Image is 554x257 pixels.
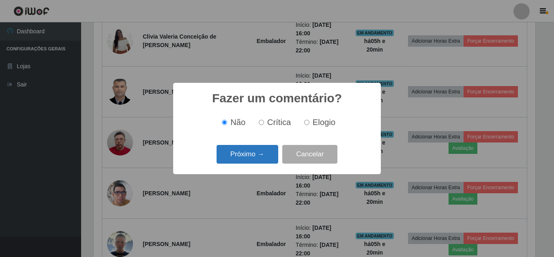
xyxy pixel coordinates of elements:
[282,145,337,164] button: Cancelar
[230,118,245,127] span: Não
[313,118,335,127] span: Elogio
[304,120,309,125] input: Elogio
[212,91,342,106] h2: Fazer um comentário?
[267,118,291,127] span: Crítica
[222,120,227,125] input: Não
[217,145,278,164] button: Próximo →
[259,120,264,125] input: Crítica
